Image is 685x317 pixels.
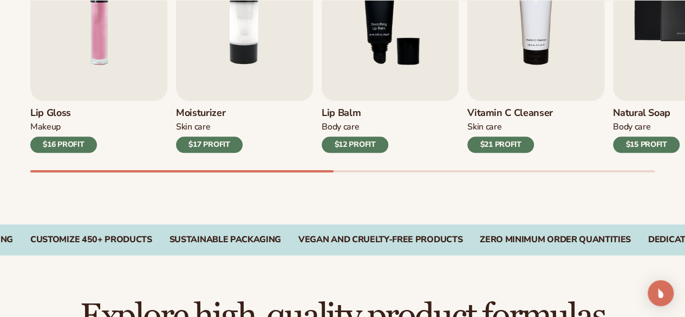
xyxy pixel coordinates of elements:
div: $16 PROFIT [30,137,97,153]
div: CUSTOMIZE 450+ PRODUCTS [30,235,152,245]
div: $12 PROFIT [322,137,388,153]
div: Body Care [613,121,680,133]
div: Skin Care [467,121,553,133]
div: $21 PROFIT [467,137,534,153]
div: SUSTAINABLE PACKAGING [169,235,281,245]
h3: Lip Gloss [30,107,97,119]
div: Open Intercom Messenger [648,280,674,306]
h3: Natural Soap [613,107,680,119]
div: Makeup [30,121,97,133]
div: Skin Care [176,121,243,133]
div: ZERO MINIMUM ORDER QUANTITIES [480,235,631,245]
div: Body Care [322,121,388,133]
h3: Lip Balm [322,107,388,119]
div: $15 PROFIT [613,137,680,153]
h3: Vitamin C Cleanser [467,107,553,119]
div: $17 PROFIT [176,137,243,153]
h3: Moisturizer [176,107,243,119]
div: VEGAN AND CRUELTY-FREE PRODUCTS [298,235,462,245]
